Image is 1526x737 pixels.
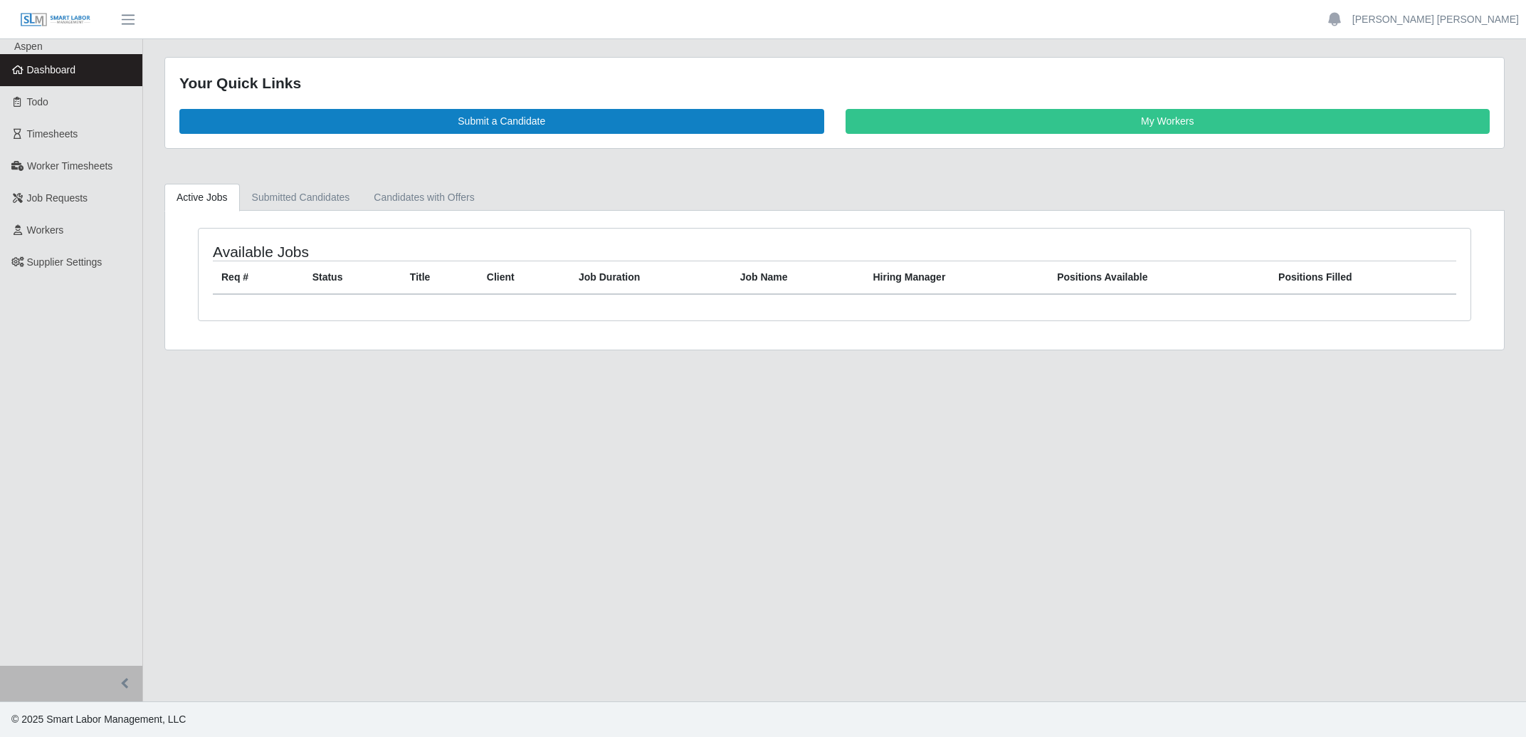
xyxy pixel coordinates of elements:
a: Active Jobs [164,184,240,211]
th: Job Name [732,261,865,294]
th: Job Duration [570,261,732,294]
span: Worker Timesheets [27,160,112,172]
th: Positions Filled [1270,261,1456,294]
th: Client [478,261,570,294]
span: Job Requests [27,192,88,204]
th: Title [401,261,478,294]
span: © 2025 Smart Labor Management, LLC [11,714,186,725]
img: SLM Logo [20,12,91,28]
span: Todo [27,96,48,108]
a: Candidates with Offers [362,184,486,211]
a: Submit a Candidate [179,109,824,134]
th: Status [304,261,401,294]
span: Supplier Settings [27,256,102,268]
div: Your Quick Links [179,72,1490,95]
th: Positions Available [1048,261,1270,294]
a: Submitted Candidates [240,184,362,211]
th: Hiring Manager [864,261,1048,294]
h4: Available Jobs [213,243,718,261]
a: [PERSON_NAME] [PERSON_NAME] [1352,12,1519,27]
span: Aspen [14,41,43,52]
span: Timesheets [27,128,78,140]
span: Workers [27,224,64,236]
th: Req # [213,261,304,294]
span: Dashboard [27,64,76,75]
a: My Workers [846,109,1490,134]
